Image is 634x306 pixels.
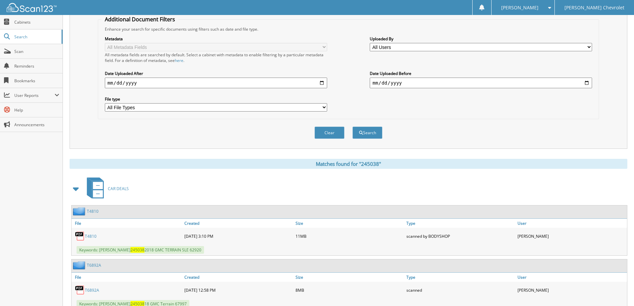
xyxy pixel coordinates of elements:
span: [PERSON_NAME] Chevrolet [564,6,624,10]
label: Metadata [105,36,327,42]
div: All metadata fields are searched by default. Select a cabinet with metadata to enable filtering b... [105,52,327,63]
div: scanned [405,283,516,297]
button: Search [352,127,382,139]
img: PDF.png [75,231,85,241]
img: PDF.png [75,285,85,295]
a: T4810 [87,208,99,214]
span: Help [14,107,59,113]
img: folder2.png [73,207,87,215]
label: Uploaded By [370,36,592,42]
span: Bookmarks [14,78,59,84]
legend: Additional Document Filters [102,16,178,23]
span: User Reports [14,93,55,98]
div: Enhance your search for specific documents using filters such as date and file type. [102,26,595,32]
span: Keywords: [PERSON_NAME] 2018 GMC TERRAIN SLE 62920 [77,246,204,254]
a: T6892A [87,262,101,268]
span: 245038 [130,247,144,253]
a: Created [183,273,294,282]
span: CAR DEALS [108,186,129,191]
label: Date Uploaded Before [370,71,592,76]
a: Size [294,273,405,282]
div: [PERSON_NAME] [516,283,627,297]
a: User [516,219,627,228]
a: Created [183,219,294,228]
a: Size [294,219,405,228]
button: Clear [315,127,344,139]
div: [DATE] 12:58 PM [183,283,294,297]
a: Type [405,273,516,282]
label: Date Uploaded After [105,71,327,76]
img: folder2.png [73,261,87,269]
div: 8MB [294,283,405,297]
iframe: Chat Widget [601,274,634,306]
a: CAR DEALS [83,175,129,202]
a: Type [405,219,516,228]
input: end [370,78,592,88]
div: scanned by BODYSHOP [405,229,516,243]
span: Reminders [14,63,59,69]
div: [PERSON_NAME] [516,229,627,243]
a: T4810 [85,233,97,239]
a: File [72,219,183,228]
label: File type [105,96,327,102]
div: 11MB [294,229,405,243]
span: Announcements [14,122,59,128]
span: Search [14,34,58,40]
span: [PERSON_NAME] [501,6,538,10]
a: here [175,58,183,63]
a: User [516,273,627,282]
span: Scan [14,49,59,54]
input: start [105,78,327,88]
div: Matches found for "245038" [70,159,627,169]
span: Cabinets [14,19,59,25]
img: scan123-logo-white.svg [7,3,57,12]
a: File [72,273,183,282]
a: T6892A [85,287,99,293]
div: [DATE] 3:10 PM [183,229,294,243]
